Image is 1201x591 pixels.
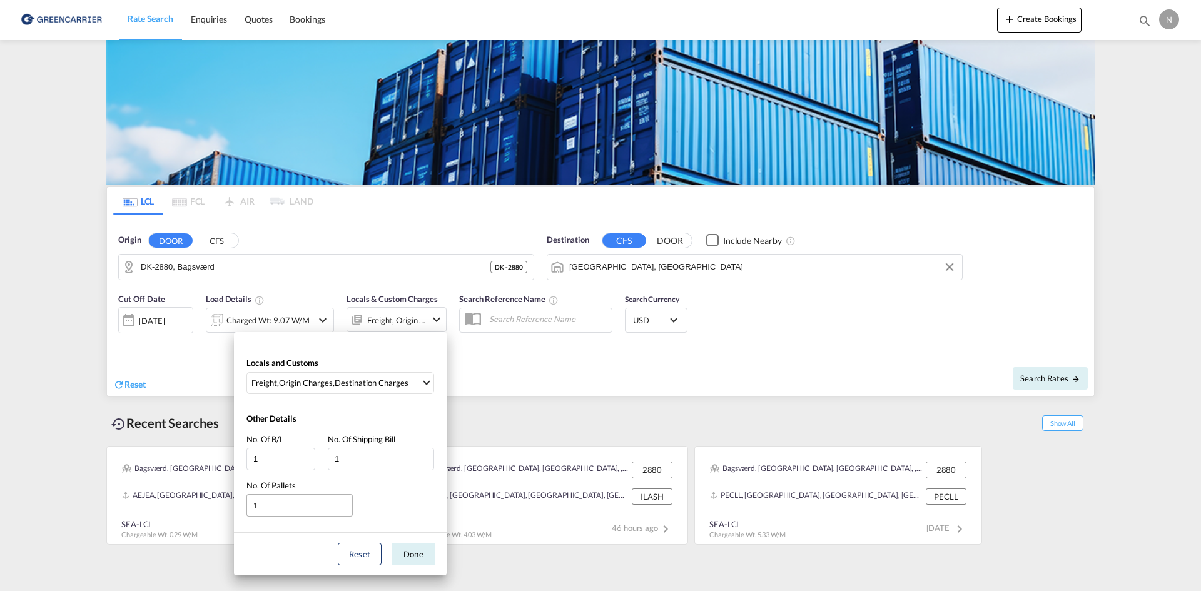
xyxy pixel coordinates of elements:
input: No. Of B/L [246,448,315,470]
md-select: Select Locals and Customs: Freight, Origin Charges, Destination Charges [246,372,434,394]
input: No. Of Pallets [246,494,353,517]
button: Done [392,543,435,565]
input: No. Of Shipping Bill [328,448,434,470]
span: Other Details [246,413,296,423]
span: Locals and Customs [246,358,318,368]
div: Origin Charges [279,377,333,388]
span: , , [251,377,421,388]
button: Reset [338,543,382,565]
span: No. Of Shipping Bill [328,434,395,444]
div: Freight [251,377,277,388]
span: No. Of Pallets [246,480,296,490]
div: Destination Charges [335,377,408,388]
span: No. Of B/L [246,434,284,444]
